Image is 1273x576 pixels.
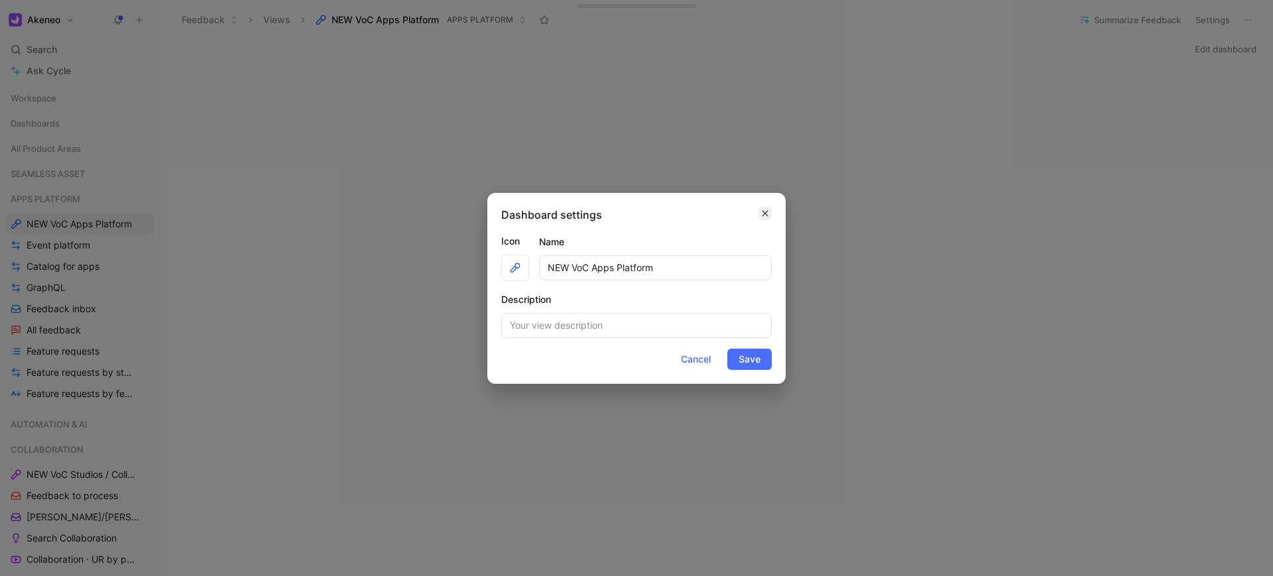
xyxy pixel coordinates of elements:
[670,349,722,370] button: Cancel
[501,233,529,249] label: Icon
[501,313,772,338] input: Your view description
[739,351,760,367] span: Save
[539,255,772,280] input: Your view name
[501,207,602,223] h2: Dashboard settings
[539,234,564,250] h2: Name
[501,292,551,308] h2: Description
[681,351,711,367] span: Cancel
[727,349,772,370] button: Save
